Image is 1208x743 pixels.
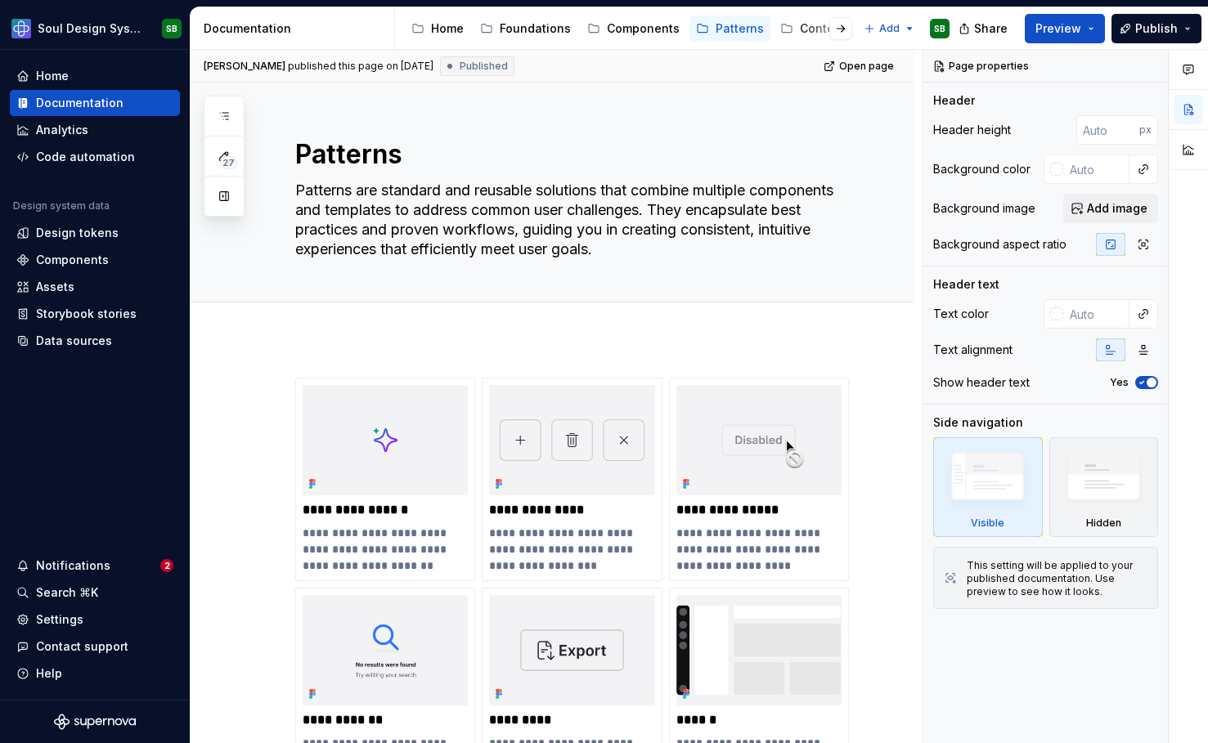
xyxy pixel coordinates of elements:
[10,553,180,579] button: Notifications2
[1111,14,1201,43] button: Publish
[10,580,180,606] button: Search ⌘K
[10,660,180,687] button: Help
[10,220,180,246] a: Design tokens
[431,20,464,37] div: Home
[10,90,180,116] a: Documentation
[36,638,128,655] div: Contact support
[220,156,237,169] span: 27
[11,19,31,38] img: 1ea0bd9b-656a-4045-8d3b-f5d01442cdbd.png
[933,200,1035,217] div: Background image
[36,122,88,138] div: Analytics
[676,595,842,705] img: 6b365729-f79d-4ce8-9b3e-45ab34597123.png
[819,55,901,78] a: Open page
[292,177,846,262] textarea: Patterns are standard and reusable solutions that combine multiple components and templates to ad...
[933,374,1030,391] div: Show header text
[879,22,900,35] span: Add
[36,149,135,165] div: Code automation
[10,301,180,327] a: Storybook stories
[36,95,123,111] div: Documentation
[10,144,180,170] a: Code automation
[204,60,285,73] span: [PERSON_NAME]
[1135,20,1178,37] span: Publish
[933,122,1011,138] div: Header height
[3,11,186,46] button: Soul Design SystemSB
[489,595,654,705] img: 7d7ad48d-28c8-4b86-81c2-580f1e9361e0.png
[1063,299,1129,329] input: Auto
[967,559,1147,598] div: This setting will be applied to your published documentation. Use preview to see how it looks.
[36,279,74,295] div: Assets
[933,92,975,109] div: Header
[36,333,112,349] div: Data sources
[489,385,654,495] img: 0036aad1-287f-41bc-b184-70f24bc89fad.png
[166,22,177,35] div: SB
[1076,115,1139,145] input: Auto
[303,595,468,705] img: 55c78bc6-ec07-4097-8150-af1f2b025249.png
[974,20,1008,37] span: Share
[10,117,180,143] a: Analytics
[859,17,920,40] button: Add
[160,559,173,572] span: 2
[460,60,508,73] span: Published
[1063,154,1129,184] input: Auto
[1087,200,1147,217] span: Add image
[933,414,1023,431] div: Side navigation
[10,274,180,300] a: Assets
[288,60,433,73] div: published this page on [DATE]
[1035,20,1081,37] span: Preview
[36,584,98,601] div: Search ⌘K
[36,611,83,628] div: Settings
[1086,517,1121,530] div: Hidden
[1049,437,1159,537] div: Hidden
[474,16,577,42] a: Foundations
[1139,123,1152,137] p: px
[10,247,180,273] a: Components
[839,60,894,73] span: Open page
[1110,376,1129,389] label: Yes
[303,385,468,495] img: e5f7029d-7e40-48ae-bac6-d8ed9702a281.png
[933,276,999,293] div: Header text
[1063,194,1158,223] button: Add image
[774,16,852,42] a: Content
[13,199,110,213] div: Design system data
[676,385,842,495] img: b26d2623-a829-40f1-a1af-1f05391d18c4.png
[933,236,1067,253] div: Background aspect ratio
[36,306,137,322] div: Storybook stories
[10,328,180,354] a: Data sources
[933,161,1031,177] div: Background color
[10,606,180,633] a: Settings
[10,63,180,89] a: Home
[933,342,1013,358] div: Text alignment
[934,22,945,35] div: SB
[405,16,470,42] a: Home
[1025,14,1105,43] button: Preview
[36,68,69,84] div: Home
[716,20,764,37] div: Patterns
[10,633,180,660] button: Contact support
[292,135,846,174] textarea: Patterns
[689,16,770,42] a: Patterns
[36,225,119,241] div: Design tokens
[933,437,1043,537] div: Visible
[36,665,62,682] div: Help
[933,306,989,322] div: Text color
[971,517,1004,530] div: Visible
[36,557,110,574] div: Notifications
[500,20,571,37] div: Foundations
[607,20,680,37] div: Components
[581,16,686,42] a: Components
[405,12,855,45] div: Page tree
[950,14,1018,43] button: Share
[38,20,142,37] div: Soul Design System
[54,714,136,730] svg: Supernova Logo
[204,20,388,37] div: Documentation
[36,252,109,268] div: Components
